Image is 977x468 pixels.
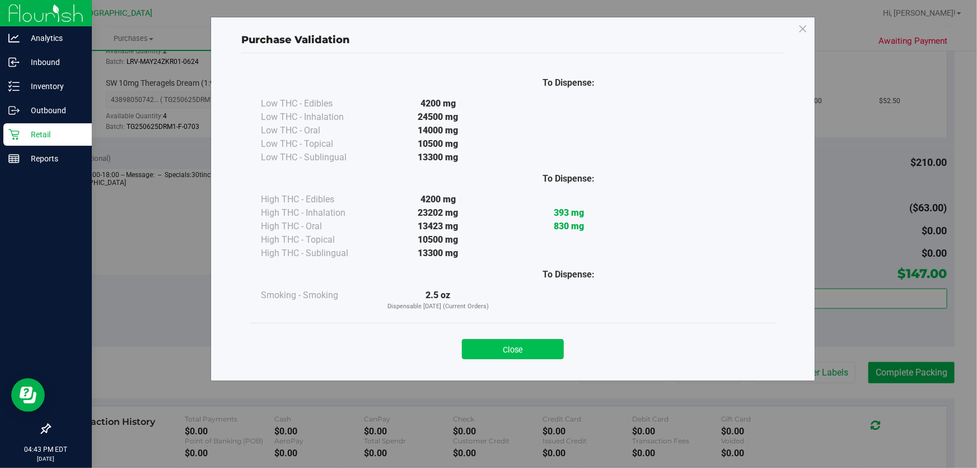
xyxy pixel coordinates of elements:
inline-svg: Outbound [8,105,20,116]
button: Close [462,339,564,359]
div: 13300 mg [373,151,503,164]
p: Retail [20,128,87,141]
div: 13300 mg [373,247,503,260]
p: [DATE] [5,455,87,463]
div: High THC - Inhalation [261,206,373,220]
inline-svg: Retail [8,129,20,140]
div: To Dispense: [503,76,634,90]
strong: 393 mg [554,207,584,218]
div: 14000 mg [373,124,503,137]
div: High THC - Topical [261,233,373,247]
inline-svg: Inventory [8,81,20,92]
p: Outbound [20,104,87,117]
inline-svg: Inbound [8,57,20,68]
div: To Dispense: [503,172,634,186]
div: Low THC - Oral [261,124,373,137]
div: High THC - Edibles [261,193,373,206]
div: Low THC - Edibles [261,97,373,110]
div: Low THC - Inhalation [261,110,373,124]
div: 13423 mg [373,220,503,233]
div: 4200 mg [373,193,503,206]
div: Smoking - Smoking [261,289,373,302]
div: 10500 mg [373,137,503,151]
p: Inventory [20,80,87,93]
p: Dispensable [DATE] (Current Orders) [373,302,503,312]
p: Inbound [20,55,87,69]
p: 04:43 PM EDT [5,444,87,455]
div: 2.5 oz [373,289,503,312]
inline-svg: Analytics [8,33,20,44]
inline-svg: Reports [8,153,20,164]
p: Reports [20,152,87,165]
div: High THC - Oral [261,220,373,233]
span: Purchase Validation [241,34,350,46]
div: 23202 mg [373,206,503,220]
div: 24500 mg [373,110,503,124]
p: Analytics [20,31,87,45]
div: 10500 mg [373,233,503,247]
strong: 830 mg [554,221,584,231]
div: Low THC - Sublingual [261,151,373,164]
div: To Dispense: [503,268,634,281]
div: Low THC - Topical [261,137,373,151]
iframe: Resource center [11,378,45,412]
div: High THC - Sublingual [261,247,373,260]
div: 4200 mg [373,97,503,110]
